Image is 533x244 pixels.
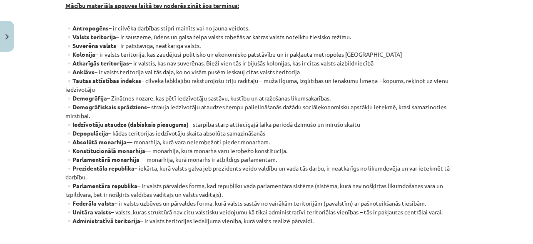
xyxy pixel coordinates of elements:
[65,164,134,172] strong: ▫️Prezidentāla republika
[65,2,239,9] strong: Mācību materiāla apguves laikā tev noderēs zināt šos terminus:
[65,199,115,207] strong: ▫️Federāla valsts
[65,138,127,146] strong: ▫️Absolūtā monarhija
[65,156,139,163] strong: ▫️Parlamentārā monarhija
[65,94,107,102] strong: ▫️Demogrāfija
[65,24,468,234] p: – ir cilvēka darbības stipri mainīts vai no jauna veidots. – ir sauszeme, ūdens un gaisa telpa va...
[5,34,9,40] img: icon-close-lesson-0947bae3869378f0d4975bcd49f059093ad1ed9edebbc8119c70593378902aed.svg
[65,121,189,128] strong: ▫️Iedzīvotāju ataudze (dabiskais pieaugums)
[65,103,147,111] strong: ▫️Demogrāfiskais sprādziens
[65,217,140,224] strong: ▫️Administratīvā teritorija
[65,208,111,216] strong: ▫️Unitāra valsts
[65,77,141,84] strong: ▫️Tautas attīstības indekss
[65,24,109,32] strong: ▫️Antropogēns
[65,50,95,58] strong: ▫️Kolonija
[65,129,108,137] strong: ▫️Depopulācija
[65,33,116,40] strong: ▫️Valsts teritorija
[65,147,145,154] strong: ▫️Konstitucionālā monarhija
[65,59,129,67] strong: ▫️Atkarīgās teritorijas
[65,182,137,189] strong: ▫️Parlamentāra republika
[65,42,116,49] strong: ▫️Suverēna valsts
[65,68,95,75] strong: ▫️Anklāvs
